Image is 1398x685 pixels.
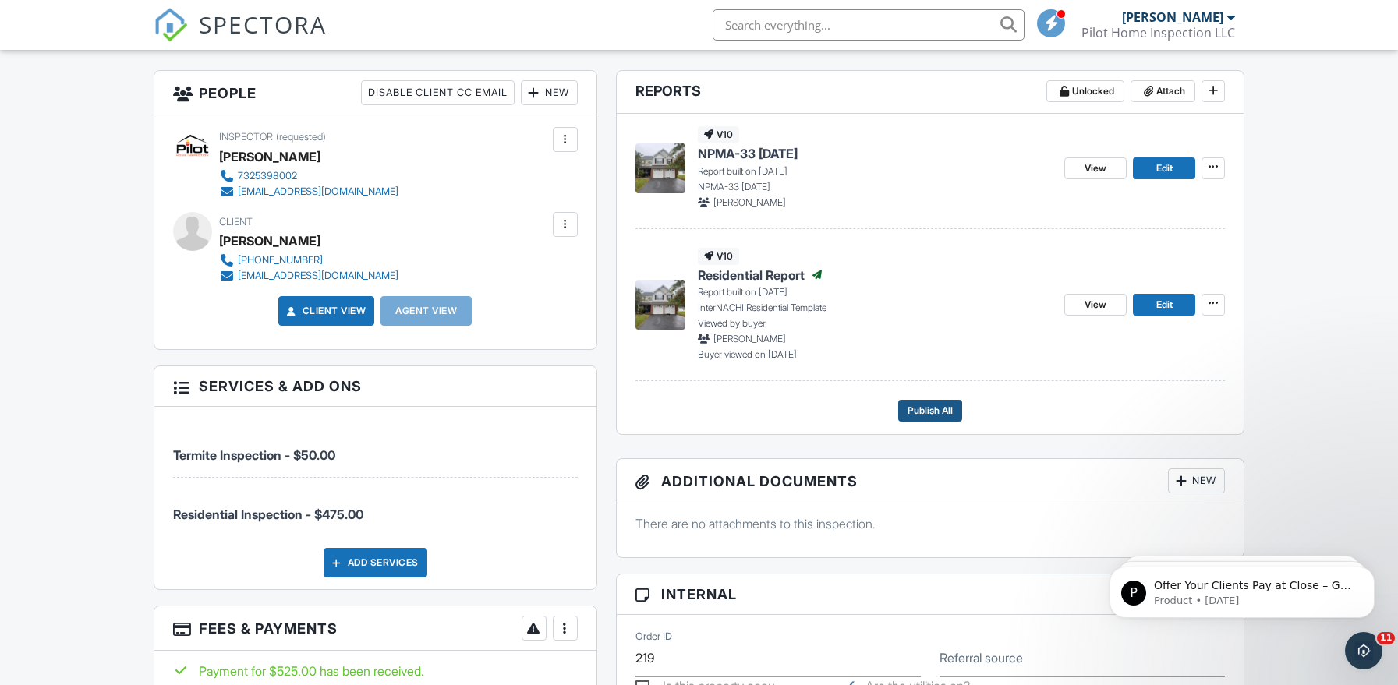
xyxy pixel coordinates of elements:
[219,145,320,168] div: [PERSON_NAME]
[238,270,398,282] div: [EMAIL_ADDRESS][DOMAIN_NAME]
[154,606,596,651] h3: Fees & Payments
[284,303,366,319] a: Client View
[1081,25,1235,41] div: Pilot Home Inspection LLC
[154,71,596,115] h3: People
[219,168,398,184] a: 7325398002
[219,268,398,284] a: [EMAIL_ADDRESS][DOMAIN_NAME]
[324,548,427,577] div: Add Services
[154,21,327,54] a: SPECTORA
[68,45,269,337] span: Offer Your Clients Pay at Close – Get Early Access Pay at Close (PAC) lets your clients defer ins...
[219,216,253,228] span: Client
[1377,632,1395,644] span: 11
[238,170,297,182] div: 7325398002
[173,418,578,477] li: Service: Termite Inspection
[1345,632,1382,669] iframe: Intercom live chat
[219,184,398,199] a: [EMAIL_ADDRESS][DOMAIN_NAME]
[173,478,578,535] li: Service: Residential Inspection
[635,515,1226,532] p: There are no attachments to this inspection.
[713,9,1025,41] input: Search everything...
[617,459,1244,503] h3: Additional Documents
[521,80,578,105] div: New
[173,507,363,522] span: Residential Inspection - $475.00
[219,131,273,143] span: Inspector
[68,60,269,74] p: Message from Product, sent 6w ago
[1086,534,1398,643] iframe: Intercom notifications message
[154,8,188,42] img: The Best Home Inspection Software - Spectora
[199,8,327,41] span: SPECTORA
[276,131,326,143] span: (requested)
[173,447,335,463] span: Termite Inspection - $50.00
[219,252,398,268] a: [PHONE_NUMBER]
[238,254,323,267] div: [PHONE_NUMBER]
[1122,9,1223,25] div: [PERSON_NAME]
[635,629,672,643] label: Order ID
[154,366,596,407] h3: Services & Add ons
[219,229,320,252] div: [PERSON_NAME]
[238,185,398,198] div: [EMAIL_ADDRESS][DOMAIN_NAME]
[1168,468,1225,493] div: New
[617,574,1244,615] h3: Internal
[940,649,1023,666] label: Referral source
[361,80,515,105] div: Disable Client CC Email
[173,662,578,680] div: Payment for $525.00 has been received.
